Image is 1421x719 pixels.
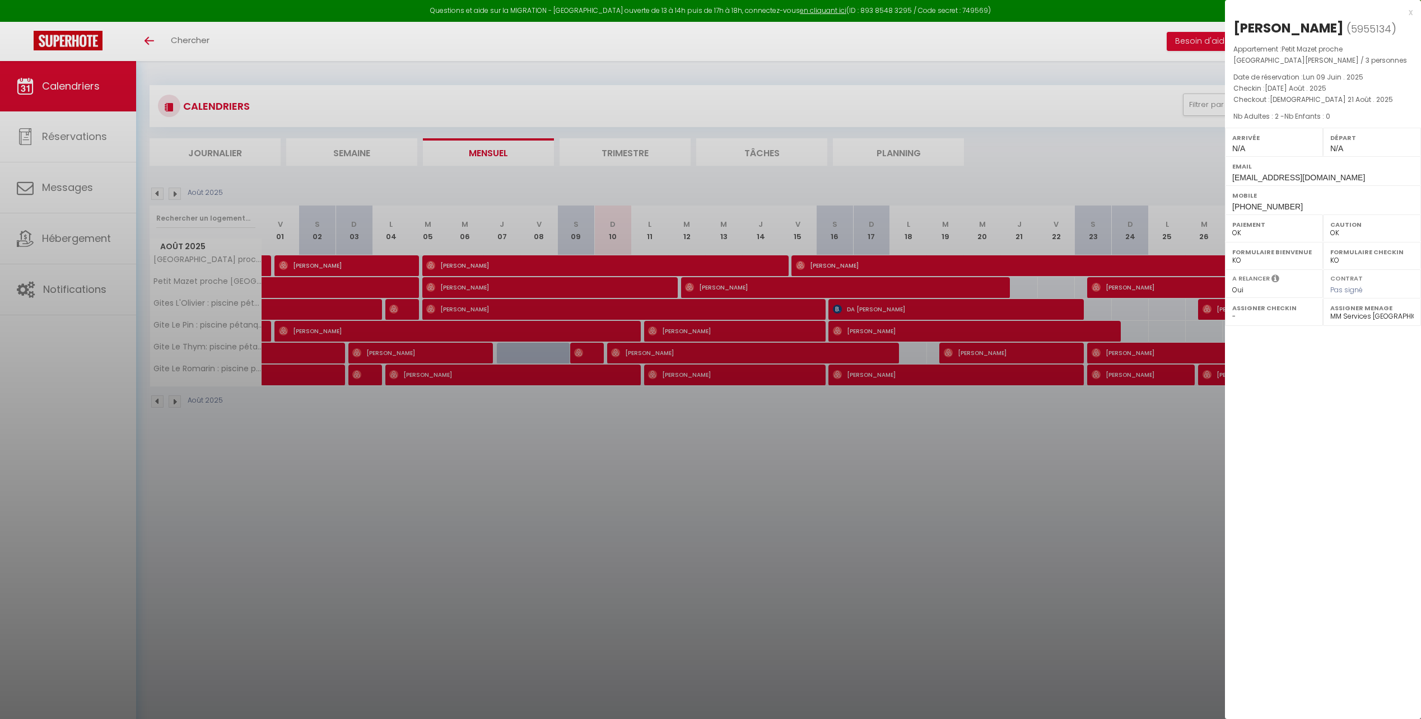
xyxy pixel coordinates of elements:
p: Checkin : [1233,83,1413,94]
label: Paiement [1232,219,1316,230]
div: x [1225,6,1413,19]
span: N/A [1330,144,1343,153]
span: Nb Adultes : 2 - [1233,111,1330,121]
iframe: LiveChat chat widget [1374,672,1421,719]
span: Lun 09 Juin . 2025 [1303,72,1363,82]
p: Date de réservation : [1233,72,1413,83]
label: Caution [1330,219,1414,230]
span: 5955134 [1351,22,1391,36]
p: Appartement : [1233,44,1413,66]
label: Contrat [1330,274,1363,281]
span: [DATE] Août . 2025 [1265,83,1326,93]
label: Formulaire Checkin [1330,246,1414,258]
span: [PHONE_NUMBER] [1232,202,1303,211]
label: Arrivée [1232,132,1316,143]
span: [DEMOGRAPHIC_DATA] 21 Août . 2025 [1270,95,1393,104]
span: Petit Mazet proche [GEOGRAPHIC_DATA][PERSON_NAME] / 3 personnes [1233,44,1407,65]
span: Pas signé [1330,285,1363,295]
span: N/A [1232,144,1245,153]
label: Assigner Checkin [1232,302,1316,314]
label: Assigner Menage [1330,302,1414,314]
div: [PERSON_NAME] [1233,19,1344,37]
span: Nb Enfants : 0 [1284,111,1330,121]
span: [EMAIL_ADDRESS][DOMAIN_NAME] [1232,173,1365,182]
p: Checkout : [1233,94,1413,105]
label: Mobile [1232,190,1414,201]
label: Départ [1330,132,1414,143]
label: A relancer [1232,274,1270,283]
label: Email [1232,161,1414,172]
label: Formulaire Bienvenue [1232,246,1316,258]
span: ( ) [1347,21,1396,36]
i: Sélectionner OUI si vous souhaiter envoyer les séquences de messages post-checkout [1271,274,1279,286]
